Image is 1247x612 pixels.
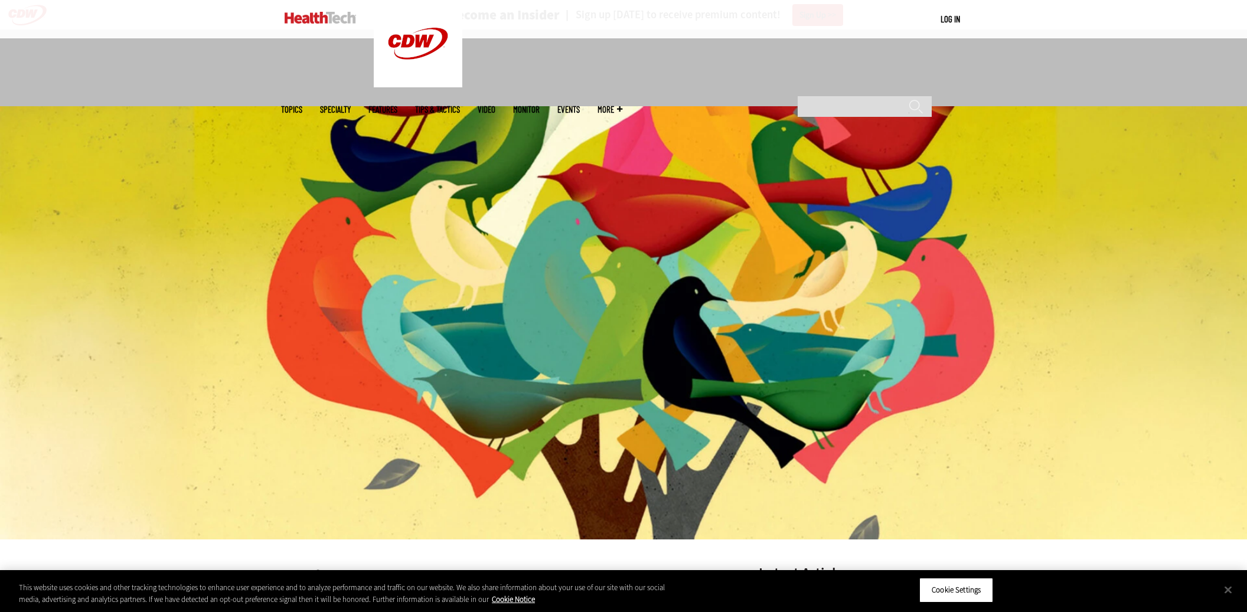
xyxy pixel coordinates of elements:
[919,578,993,603] button: Cookie Settings
[285,12,356,24] img: Home
[759,566,936,581] h3: Latest Articles
[368,105,397,114] a: Features
[281,105,302,114] span: Topics
[941,14,960,24] a: Log in
[492,594,535,604] a: More information about your privacy
[478,105,495,114] a: Video
[941,13,960,25] div: User menu
[299,566,727,575] div: »
[557,105,580,114] a: Events
[598,105,622,114] span: More
[513,105,540,114] a: MonITor
[415,105,460,114] a: Tips & Tactics
[1215,577,1241,603] button: Close
[374,78,462,90] a: CDW
[320,105,351,114] span: Specialty
[19,582,686,605] div: This website uses cookies and other tracking technologies to enhance user experience and to analy...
